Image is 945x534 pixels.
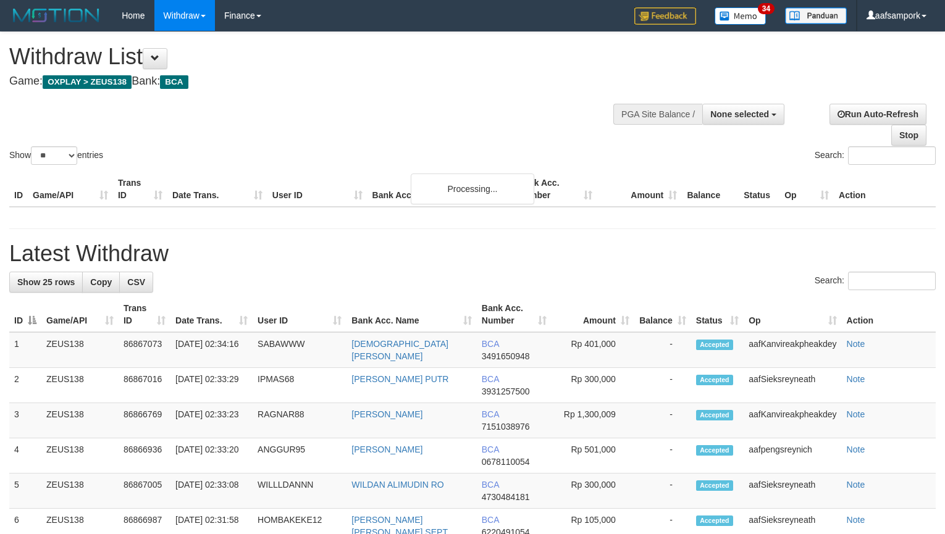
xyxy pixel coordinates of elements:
[119,474,170,509] td: 86867005
[253,474,346,509] td: WILLLDANNN
[482,351,530,361] span: Copy 3491650948 to clipboard
[41,297,119,332] th: Game/API: activate to sort column ascending
[90,277,112,287] span: Copy
[696,445,733,456] span: Accepted
[634,403,691,438] td: -
[119,297,170,332] th: Trans ID: activate to sort column ascending
[634,474,691,509] td: -
[367,172,513,207] th: Bank Acc. Name
[482,492,530,502] span: Copy 4730484181 to clipboard
[739,172,779,207] th: Status
[119,403,170,438] td: 86866769
[847,339,865,349] a: Note
[482,457,530,467] span: Copy 0678110054 to clipboard
[9,297,41,332] th: ID: activate to sort column descending
[552,438,634,474] td: Rp 501,000
[113,172,167,207] th: Trans ID
[346,297,476,332] th: Bank Acc. Name: activate to sort column ascending
[634,368,691,403] td: -
[351,480,443,490] a: WILDAN ALIMUDIN RO
[842,297,936,332] th: Action
[41,332,119,368] td: ZEUS138
[847,374,865,384] a: Note
[715,7,766,25] img: Button%20Memo.svg
[119,368,170,403] td: 86867016
[170,368,253,403] td: [DATE] 02:33:29
[482,339,499,349] span: BCA
[848,272,936,290] input: Search:
[891,125,926,146] a: Stop
[9,438,41,474] td: 4
[482,409,499,419] span: BCA
[815,272,936,290] label: Search:
[744,332,841,368] td: aafKanvireakpheakdey
[696,375,733,385] span: Accepted
[482,515,499,525] span: BCA
[482,480,499,490] span: BCA
[829,104,926,125] a: Run Auto-Refresh
[834,172,936,207] th: Action
[552,474,634,509] td: Rp 300,000
[9,368,41,403] td: 2
[9,332,41,368] td: 1
[779,172,834,207] th: Op
[28,172,113,207] th: Game/API
[170,403,253,438] td: [DATE] 02:33:23
[691,297,744,332] th: Status: activate to sort column ascending
[9,272,83,293] a: Show 25 rows
[682,172,739,207] th: Balance
[170,297,253,332] th: Date Trans.: activate to sort column ascending
[167,172,267,207] th: Date Trans.
[9,172,28,207] th: ID
[744,297,841,332] th: Op: activate to sort column ascending
[9,6,103,25] img: MOTION_logo.png
[696,340,733,350] span: Accepted
[482,374,499,384] span: BCA
[41,368,119,403] td: ZEUS138
[253,368,346,403] td: IPMAS68
[785,7,847,24] img: panduan.png
[351,409,422,419] a: [PERSON_NAME]
[43,75,132,89] span: OXPLAY > ZEUS138
[9,241,936,266] h1: Latest Withdraw
[613,104,702,125] div: PGA Site Balance /
[127,277,145,287] span: CSV
[253,438,346,474] td: ANGGUR95
[847,480,865,490] a: Note
[482,444,499,454] span: BCA
[815,146,936,165] label: Search:
[482,386,530,396] span: Copy 3931257500 to clipboard
[848,146,936,165] input: Search:
[119,438,170,474] td: 86866936
[482,422,530,432] span: Copy 7151038976 to clipboard
[696,480,733,491] span: Accepted
[41,438,119,474] td: ZEUS138
[702,104,784,125] button: None selected
[253,403,346,438] td: RAGNAR88
[634,7,696,25] img: Feedback.jpg
[82,272,120,293] a: Copy
[634,438,691,474] td: -
[119,272,153,293] a: CSV
[267,172,367,207] th: User ID
[552,297,634,332] th: Amount: activate to sort column ascending
[41,403,119,438] td: ZEUS138
[9,474,41,509] td: 5
[744,438,841,474] td: aafpengsreynich
[513,172,597,207] th: Bank Acc. Number
[411,173,534,204] div: Processing...
[552,332,634,368] td: Rp 401,000
[597,172,682,207] th: Amount
[9,146,103,165] label: Show entries
[696,410,733,420] span: Accepted
[160,75,188,89] span: BCA
[31,146,77,165] select: Showentries
[170,438,253,474] td: [DATE] 02:33:20
[744,368,841,403] td: aafSieksreyneath
[41,474,119,509] td: ZEUS138
[847,515,865,525] a: Note
[696,515,733,526] span: Accepted
[744,474,841,509] td: aafSieksreyneath
[9,403,41,438] td: 3
[17,277,75,287] span: Show 25 rows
